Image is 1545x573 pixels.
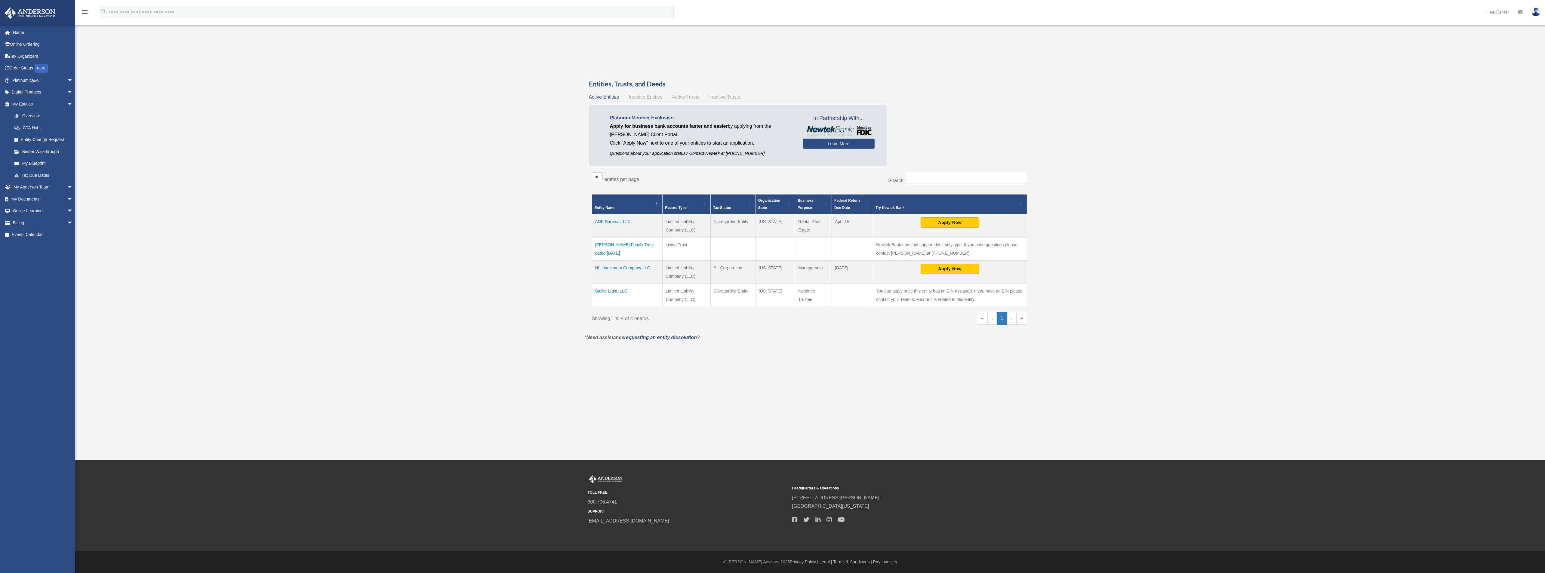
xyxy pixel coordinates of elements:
[806,126,872,136] img: NewtekBankLogoSM.png
[592,261,663,284] td: NL Investment Company LLC
[4,193,82,205] a: My Documentsarrow_drop_down
[67,86,79,99] span: arrow_drop_down
[8,110,76,122] a: Overview
[610,114,794,122] p: Platinum Member Exclusive:
[4,181,82,193] a: My Anderson Teamarrow_drop_down
[756,195,795,214] th: Organization State: Activate to sort
[665,206,687,210] span: Record Type
[67,193,79,205] span: arrow_drop_down
[790,559,818,564] a: Privacy Policy |
[832,195,873,214] th: Federal Return Due Date: Activate to sort
[588,475,624,483] img: Anderson Advisors Platinum Portal
[873,559,897,564] a: Pay Invoices
[8,134,79,146] a: Entity Change Request
[710,214,756,237] td: Disregarded Entity
[873,195,1027,214] th: Try Newtek Bank : Activate to sort
[610,150,794,157] p: Questions about your application status? Contact Newtek at [PHONE_NUMBER]
[67,205,79,217] span: arrow_drop_down
[610,124,728,129] span: Apply for business bank accounts faster and easier
[997,312,1007,325] a: 1
[832,214,873,237] td: April 15
[35,64,48,73] div: NEW
[795,214,832,237] td: Rental Real Estate
[605,177,639,182] label: entries per page
[663,261,711,284] td: Limited Liability Company (LLC)
[977,312,987,325] a: First
[888,178,905,183] label: Search:
[610,122,794,139] p: by applying from the [PERSON_NAME] Client Portal.
[792,495,879,500] a: [STREET_ADDRESS][PERSON_NAME]
[592,312,805,323] div: Showing 1 to 4 of 4 entries
[588,508,788,515] small: SUPPORT
[758,198,780,210] span: Organization State
[3,7,57,19] img: Anderson Advisors Platinum Portal
[756,261,795,284] td: [US_STATE]
[921,217,979,228] button: Apply Now
[4,86,82,98] a: Digital Productsarrow_drop_down
[592,195,663,214] th: Entity Name: Activate to invert sorting
[67,74,79,87] span: arrow_drop_down
[921,264,979,274] button: Apply Now
[756,214,795,237] td: [US_STATE]
[75,558,1545,566] div: © [PERSON_NAME] Advisors 2025
[795,261,832,284] td: Management
[4,229,82,241] a: Events Calendar
[81,8,88,16] i: menu
[585,335,700,340] em: *Need assistance ?
[1531,8,1540,16] img: User Pic
[798,198,814,210] span: Business Purpose
[792,504,869,509] a: [GEOGRAPHIC_DATA][US_STATE]
[8,122,79,134] a: CTA Hub
[67,181,79,194] span: arrow_drop_down
[589,79,1030,89] h3: Entities, Trusts, and Deeds
[795,195,832,214] th: Business Purpose: Activate to sort
[663,237,711,261] td: Living Trust
[8,169,79,181] a: Tax Due Dates
[4,50,82,62] a: Tax Organizers
[629,94,662,100] span: Inactive Entities
[803,114,875,123] span: In Partnership With...
[67,98,79,110] span: arrow_drop_down
[832,261,873,284] td: [DATE]
[588,499,617,504] a: 800.706.4741
[67,217,79,229] span: arrow_drop_down
[4,217,82,229] a: Billingarrow_drop_down
[710,261,756,284] td: S - Corporation
[756,284,795,307] td: [US_STATE]
[592,284,663,307] td: Stellar Light, LLC
[624,335,697,340] a: requesting an entity dissolution
[592,237,663,261] td: [PERSON_NAME] Family Trust dated [DATE]
[4,98,79,110] a: My Entitiesarrow_drop_down
[589,94,619,100] span: Active Entities
[663,284,711,307] td: Limited Liability Company (LLC)
[795,284,832,307] td: Nominee Trustee
[100,8,107,15] i: search
[710,195,756,214] th: Tax Status: Activate to sort
[709,94,740,100] span: Inactive Trusts
[588,518,669,523] a: [EMAIL_ADDRESS][DOMAIN_NAME]
[588,489,788,496] small: TOLL FREE
[8,146,79,158] a: Binder Walkthrough
[987,312,997,325] a: Previous
[713,206,731,210] span: Tax Status
[876,204,1017,211] div: Try Newtek Bank
[8,158,79,170] a: My Blueprint
[4,26,82,38] a: Home
[610,139,794,147] p: Click "Apply Now" next to one of your entities to start an application.
[4,38,82,51] a: Online Ordering
[834,198,860,210] span: Federal Return Due Date
[710,284,756,307] td: Disregarded Entity
[663,195,711,214] th: Record Type: Activate to sort
[672,94,700,100] span: Active Trusts
[820,559,832,564] a: Legal |
[595,206,615,210] span: Entity Name
[4,74,82,86] a: Platinum Q&Aarrow_drop_down
[663,214,711,237] td: Limited Liability Company (LLC)
[873,237,1027,261] td: Newtek Bank does not support this entity type. If you have questions please contact [PERSON_NAME]...
[4,205,82,217] a: Online Learningarrow_drop_down
[803,139,875,149] a: Learn More
[81,11,88,16] a: menu
[592,214,663,237] td: ADK Saranac, LLC
[4,62,82,75] a: Order StatusNEW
